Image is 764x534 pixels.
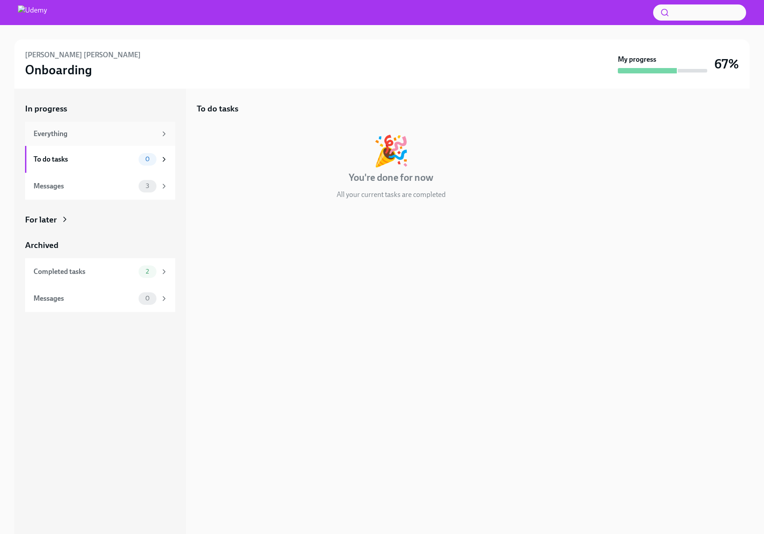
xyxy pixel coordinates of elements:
[34,294,135,303] div: Messages
[25,146,175,173] a: To do tasks0
[25,214,57,226] div: For later
[714,56,739,72] h3: 67%
[34,129,156,139] div: Everything
[337,190,446,200] p: All your current tasks are completed
[25,285,175,312] a: Messages0
[25,62,92,78] h3: Onboarding
[140,295,155,302] span: 0
[34,267,135,277] div: Completed tasks
[25,173,175,200] a: Messages3
[140,268,154,275] span: 2
[197,103,238,115] h5: To do tasks
[349,171,433,184] h4: You're done for now
[25,239,175,251] a: Archived
[373,136,409,166] div: 🎉
[34,154,135,164] div: To do tasks
[25,122,175,146] a: Everything
[140,183,155,189] span: 3
[618,55,656,64] strong: My progress
[25,50,141,60] h6: [PERSON_NAME] [PERSON_NAME]
[25,214,175,226] a: For later
[18,5,47,20] img: Udemy
[25,103,175,115] a: In progress
[34,181,135,191] div: Messages
[25,258,175,285] a: Completed tasks2
[140,156,155,162] span: 0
